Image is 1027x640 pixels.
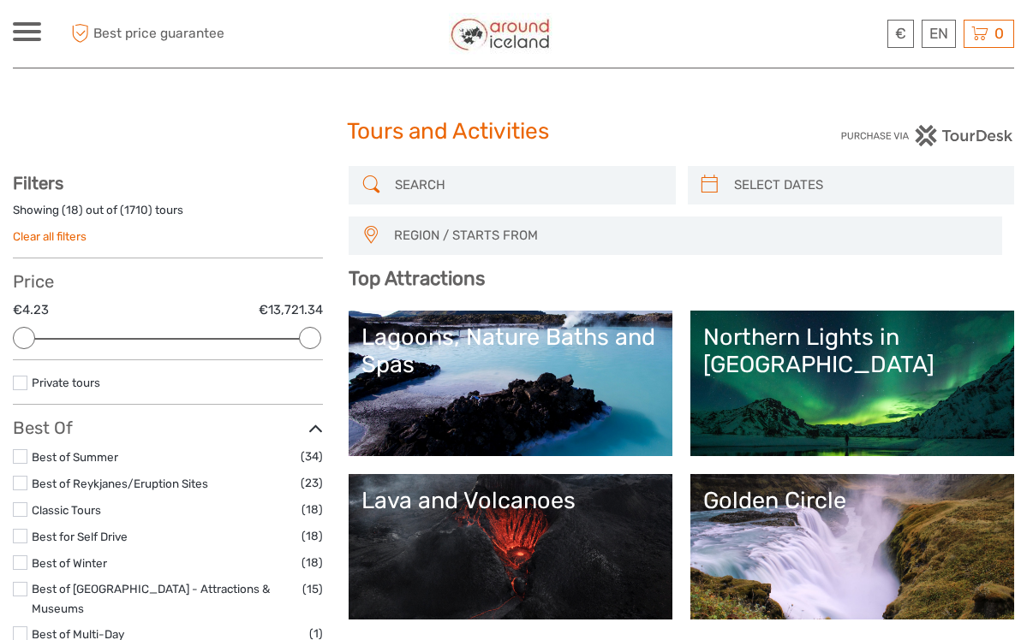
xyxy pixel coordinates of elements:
[388,170,666,200] input: SEARCH
[301,447,323,466] span: (34)
[32,556,107,570] a: Best of Winter
[32,582,270,615] a: Best of [GEOGRAPHIC_DATA] - Attractions & Museums
[124,202,148,218] label: 1710
[703,487,1001,607] a: Golden Circle
[347,118,681,145] h1: Tours and Activities
[13,229,87,243] a: Clear all filters
[67,20,263,48] span: Best price guarantee
[361,487,660,514] div: Lava and Volcanoes
[703,323,1001,379] div: Northern Lights in [GEOGRAPHIC_DATA]
[66,202,79,218] label: 18
[703,323,1001,443] a: Northern Lights in [GEOGRAPHIC_DATA]
[13,418,323,438] h3: Best Of
[13,202,323,228] div: Showing ( ) out of ( ) tours
[992,25,1006,42] span: 0
[386,222,994,250] button: REGION / STARTS FROM
[13,173,63,193] strong: Filters
[895,25,906,42] span: €
[13,301,49,319] label: €4.23
[703,487,1001,514] div: Golden Circle
[32,376,100,389] a: Private tours
[13,271,323,292] h3: Price
[349,267,485,290] b: Top Attractions
[32,503,101,517] a: Classic Tours
[840,125,1014,146] img: PurchaseViaTourDesk.png
[302,526,323,546] span: (18)
[259,301,323,319] label: €13,721.34
[361,487,660,607] a: Lava and Volcanoes
[361,323,660,379] div: Lagoons, Nature Baths and Spas
[301,473,323,493] span: (23)
[922,20,956,48] div: EN
[727,170,1006,200] input: SELECT DATES
[302,553,323,572] span: (18)
[302,500,323,519] span: (18)
[302,579,323,599] span: (15)
[449,13,552,55] img: Around Iceland
[32,450,118,464] a: Best of Summer
[32,477,208,490] a: Best of Reykjanes/Eruption Sites
[361,323,660,443] a: Lagoons, Nature Baths and Spas
[32,530,128,543] a: Best for Self Drive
